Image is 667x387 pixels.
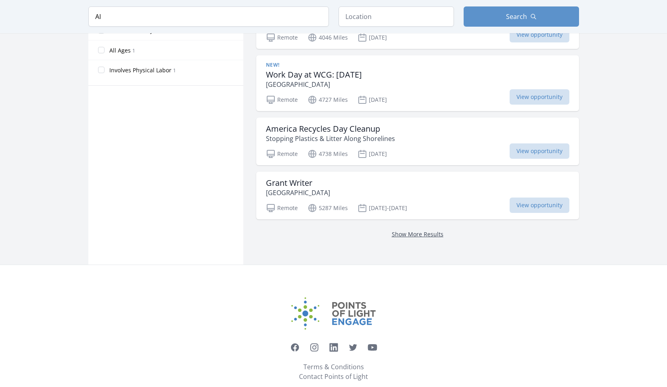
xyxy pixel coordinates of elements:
[266,62,280,68] span: New!
[299,372,368,381] a: Contact Points of Light
[307,95,348,105] p: 4727 Miles
[98,47,105,53] input: All Ages 1
[266,95,298,105] p: Remote
[307,149,348,159] p: 4738 Miles
[339,6,454,27] input: Location
[266,149,298,159] p: Remote
[266,124,395,134] h3: America Recycles Day Cleanup
[358,33,387,42] p: [DATE]
[109,46,131,55] span: All Ages
[266,188,330,198] p: [GEOGRAPHIC_DATA]
[256,118,579,165] a: America Recycles Day Cleanup Stopping Plastics & Litter Along Shorelines Remote 4738 Miles [DATE]...
[266,178,330,188] h3: Grant Writer
[266,134,395,143] p: Stopping Plastics & Litter Along Shorelines
[303,362,364,372] a: Terms & Conditions
[358,95,387,105] p: [DATE]
[307,33,348,42] p: 4046 Miles
[510,89,569,105] span: View opportunity
[266,33,298,42] p: Remote
[510,143,569,159] span: View opportunity
[510,198,569,213] span: View opportunity
[109,66,171,74] span: Involves Physical Labor
[266,70,362,80] h3: Work Day at WCG: [DATE]
[256,172,579,219] a: Grant Writer [GEOGRAPHIC_DATA] Remote 5287 Miles [DATE]-[DATE] View opportunity
[464,6,579,27] button: Search
[256,55,579,111] a: New! Work Day at WCG: [DATE] [GEOGRAPHIC_DATA] Remote 4727 Miles [DATE] View opportunity
[307,203,348,213] p: 5287 Miles
[392,230,443,238] a: Show More Results
[266,203,298,213] p: Remote
[291,297,376,330] img: Points of Light Engage
[506,12,527,21] span: Search
[98,67,105,73] input: Involves Physical Labor 1
[266,80,362,89] p: [GEOGRAPHIC_DATA]
[358,203,407,213] p: [DATE]-[DATE]
[88,6,329,27] input: Keyword
[132,47,135,54] span: 1
[173,67,176,74] span: 1
[510,27,569,42] span: View opportunity
[358,149,387,159] p: [DATE]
